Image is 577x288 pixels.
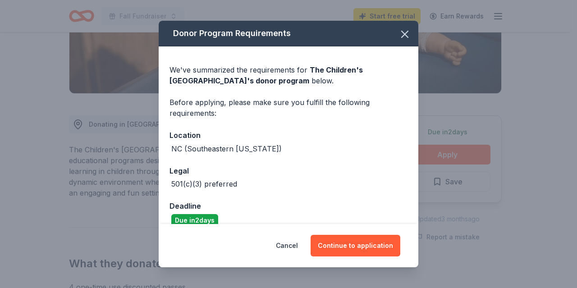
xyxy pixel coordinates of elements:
div: Before applying, please make sure you fulfill the following requirements: [169,97,408,119]
div: Deadline [169,200,408,212]
button: Cancel [276,235,298,256]
div: Due in 2 days [171,214,218,227]
div: Location [169,129,408,141]
div: NC (Southeastern [US_STATE]) [171,143,282,154]
div: Donor Program Requirements [159,21,418,46]
div: 501(c)(3) preferred [171,178,237,189]
div: Legal [169,165,408,177]
button: Continue to application [311,235,400,256]
div: We've summarized the requirements for below. [169,64,408,86]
